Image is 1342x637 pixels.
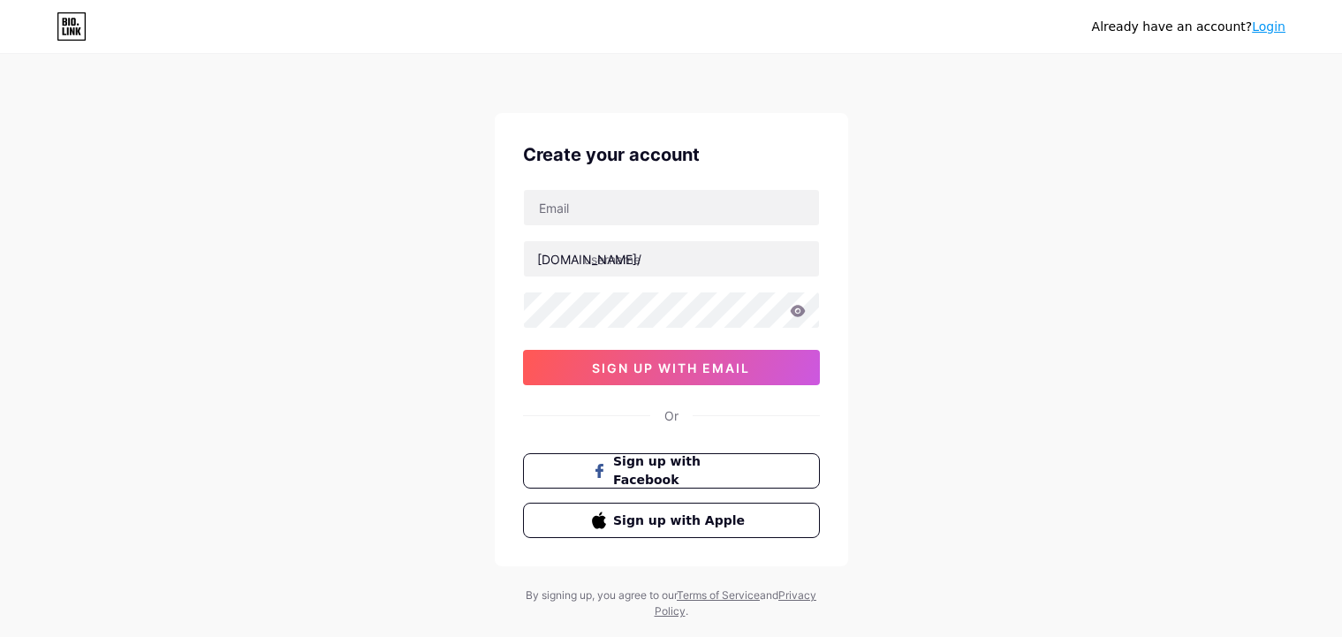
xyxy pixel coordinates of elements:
[613,512,750,530] span: Sign up with Apple
[523,453,820,489] button: Sign up with Facebook
[664,406,679,425] div: Or
[1252,19,1285,34] a: Login
[523,350,820,385] button: sign up with email
[613,452,750,489] span: Sign up with Facebook
[537,250,641,269] div: [DOMAIN_NAME]/
[677,588,760,602] a: Terms of Service
[521,588,822,619] div: By signing up, you agree to our and .
[592,360,750,375] span: sign up with email
[524,241,819,277] input: username
[523,141,820,168] div: Create your account
[1092,18,1285,36] div: Already have an account?
[523,503,820,538] button: Sign up with Apple
[524,190,819,225] input: Email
